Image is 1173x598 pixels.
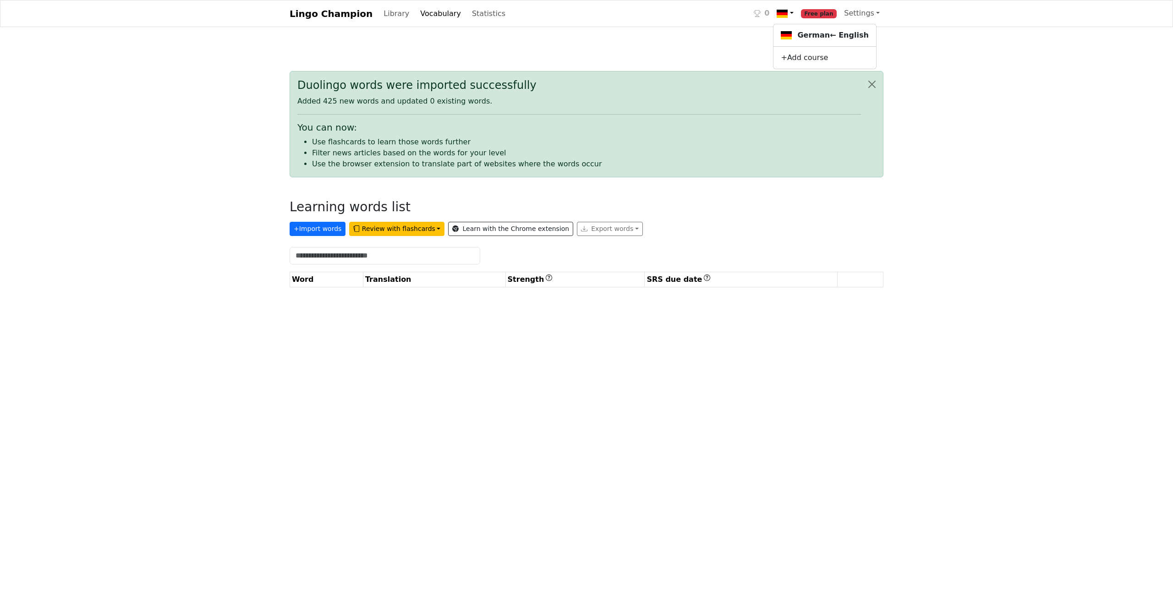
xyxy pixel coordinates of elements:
[290,272,363,287] th: Word
[312,159,861,170] li: Use the browser extension to translate part of websites where the words occur
[312,137,861,148] li: Use flashcards to learn those words further
[290,222,349,231] a: +Import words
[380,5,413,23] a: Library
[448,222,573,236] a: Learn with the Chrome extension
[363,272,505,287] th: Translation
[290,5,373,23] a: Lingo Champion
[417,5,465,23] a: Vocabulary
[290,222,345,236] button: +Import words
[764,8,769,19] span: 0
[297,79,861,92] div: Duolingo words were imported successfully
[645,272,838,287] th: SRS due date
[781,30,792,41] img: de.svg
[801,9,837,18] span: Free plan
[468,5,509,23] a: Statistics
[797,4,841,23] a: Free plan
[773,28,876,43] a: German← English
[750,4,773,23] a: 0
[505,272,645,287] th: Strength
[297,122,861,133] h5: You can now:
[297,96,861,107] p: Added 425 new words and updated 0 existing words.
[773,50,876,65] a: +Add course
[312,148,861,159] li: Filter news articles based on the words for your level
[861,71,883,97] button: Close alert
[777,8,788,19] img: de.svg
[349,222,444,236] button: Review with flashcards
[290,199,411,215] h3: Learning words list
[840,4,883,22] a: Settings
